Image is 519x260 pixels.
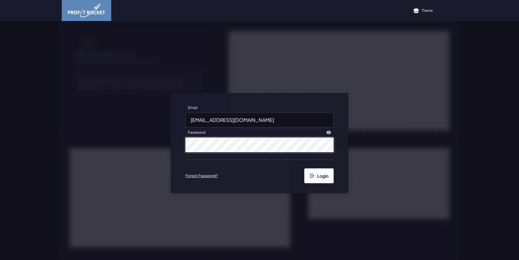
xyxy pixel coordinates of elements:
button: Login [304,168,334,183]
p: Theme [422,8,433,13]
a: Forgot Password? [185,173,218,178]
img: image [68,4,105,17]
label: Password [185,128,208,137]
label: Email [185,103,200,113]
